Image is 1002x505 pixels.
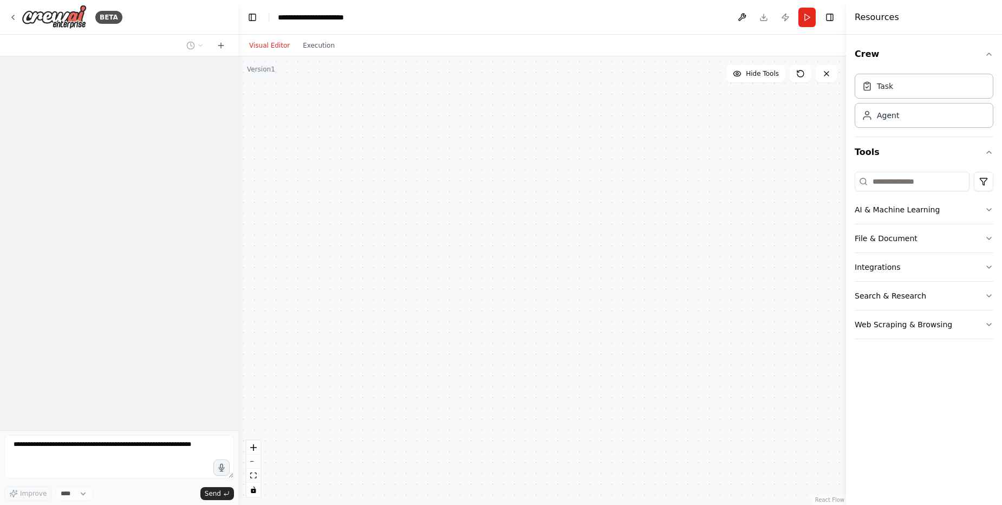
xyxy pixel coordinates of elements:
div: Task [877,81,893,92]
button: Send [200,487,234,500]
button: Crew [855,39,993,69]
button: Integrations [855,253,993,281]
button: Start a new chat [212,39,230,52]
a: React Flow attribution [815,497,844,503]
nav: breadcrumb [278,12,344,23]
button: toggle interactivity [246,483,261,497]
span: Improve [20,489,47,498]
button: Hide left sidebar [245,10,260,25]
button: Click to speak your automation idea [213,459,230,476]
button: zoom out [246,455,261,469]
span: Send [205,489,221,498]
button: zoom in [246,441,261,455]
span: Hide Tools [746,69,779,78]
div: Agent [877,110,899,121]
button: AI & Machine Learning [855,196,993,224]
button: Switch to previous chat [182,39,208,52]
div: BETA [95,11,122,24]
button: File & Document [855,224,993,252]
img: Logo [22,5,87,29]
button: Execution [296,39,341,52]
div: React Flow controls [246,441,261,497]
button: fit view [246,469,261,483]
button: Hide Tools [726,65,785,82]
h4: Resources [855,11,899,24]
button: Tools [855,137,993,167]
div: Version 1 [247,65,275,74]
div: Crew [855,69,993,137]
button: Visual Editor [243,39,296,52]
button: Web Scraping & Browsing [855,310,993,339]
div: Tools [855,167,993,348]
button: Search & Research [855,282,993,310]
button: Hide right sidebar [822,10,837,25]
button: Improve [4,487,51,501]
